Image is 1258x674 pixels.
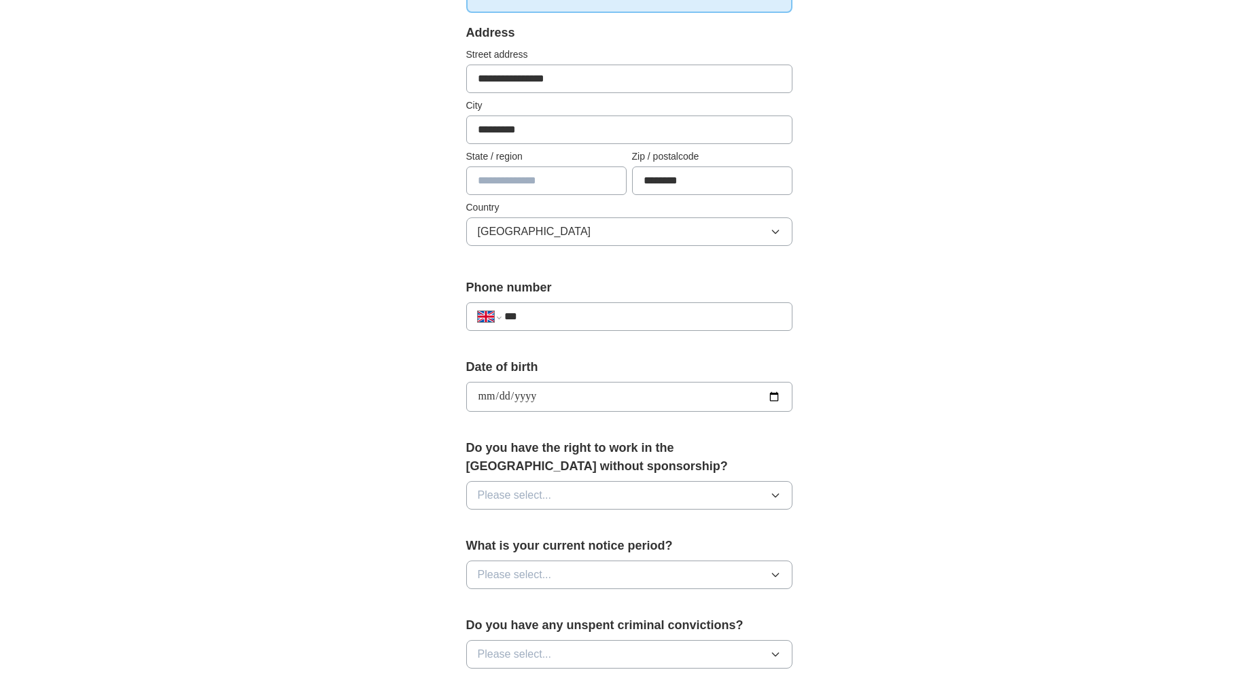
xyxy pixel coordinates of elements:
[466,217,792,246] button: [GEOGRAPHIC_DATA]
[478,224,591,240] span: [GEOGRAPHIC_DATA]
[466,616,792,635] label: Do you have any unspent criminal convictions?
[466,149,627,164] label: State / region
[466,24,792,42] div: Address
[478,567,552,583] span: Please select...
[632,149,792,164] label: Zip / postalcode
[466,358,792,376] label: Date of birth
[466,561,792,589] button: Please select...
[478,646,552,662] span: Please select...
[466,481,792,510] button: Please select...
[466,200,792,215] label: Country
[466,48,792,62] label: Street address
[466,439,792,476] label: Do you have the right to work in the [GEOGRAPHIC_DATA] without sponsorship?
[466,640,792,669] button: Please select...
[466,279,792,297] label: Phone number
[466,537,792,555] label: What is your current notice period?
[466,99,792,113] label: City
[478,487,552,503] span: Please select...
